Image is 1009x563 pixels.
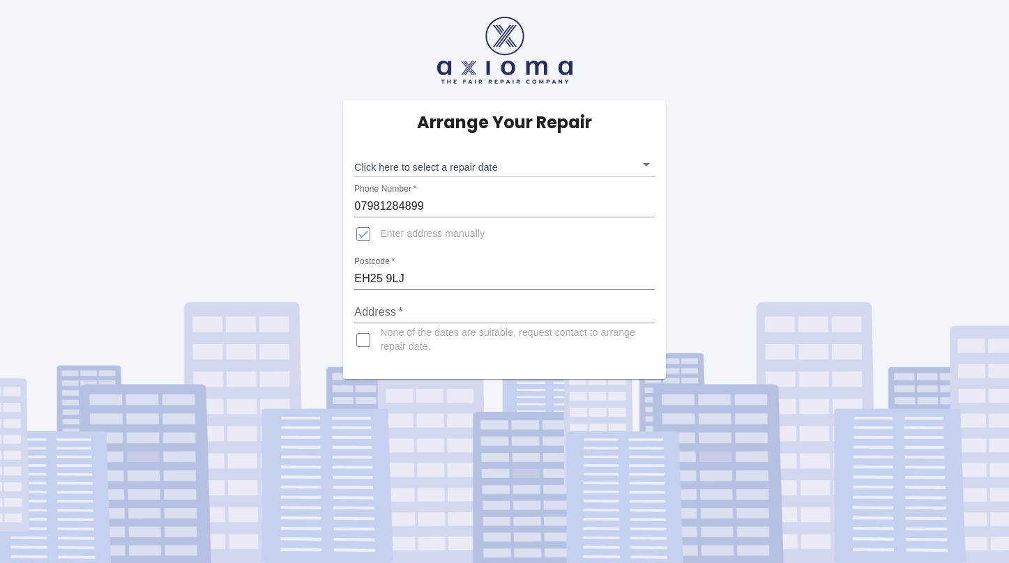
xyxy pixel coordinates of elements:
[380,227,485,241] span: Enter address manually
[417,111,592,134] h5: Arrange Your Repair
[354,256,395,268] label: Postcode
[380,326,643,354] span: None of the dates are suitable, request contact to arrange repair date.
[437,17,572,84] img: axioma
[354,183,416,195] label: Phone Number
